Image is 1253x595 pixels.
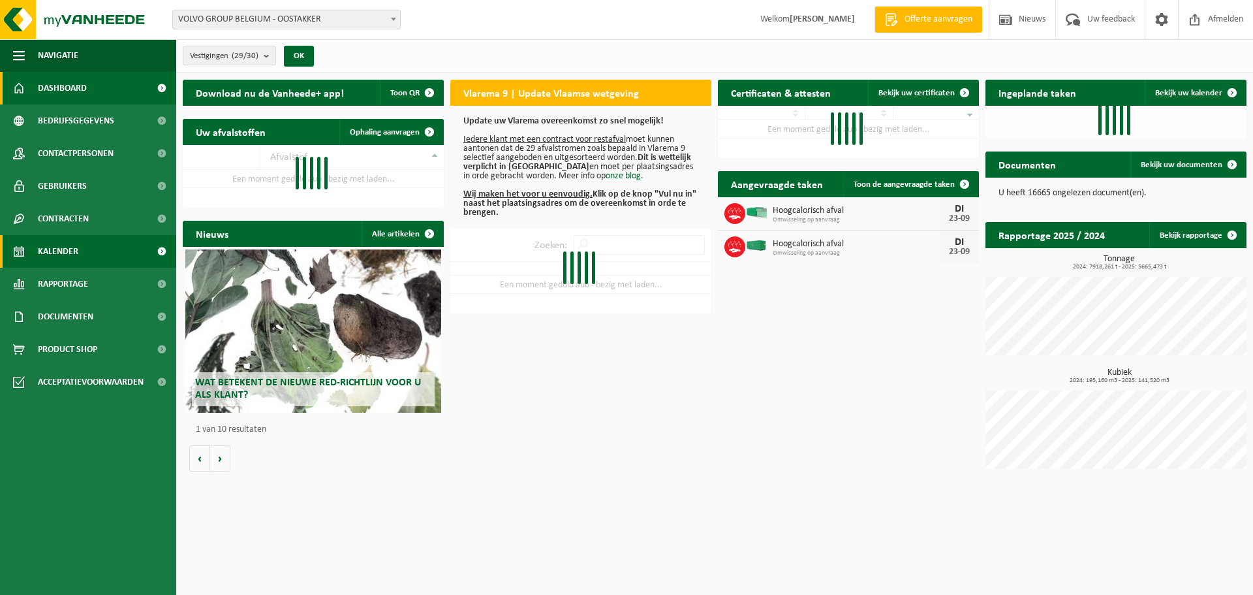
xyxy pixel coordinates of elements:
[185,249,441,413] a: Wat betekent de nieuwe RED-richtlijn voor u als klant?
[606,171,643,181] a: onze blog.
[173,10,400,29] span: VOLVO GROUP BELGIUM - OOSTAKKER
[985,152,1069,177] h2: Documenten
[463,189,593,199] u: Wij maken het voor u eenvoudig.
[38,268,88,300] span: Rapportage
[172,10,401,29] span: VOLVO GROUP BELGIUM - OOSTAKKER
[854,180,955,189] span: Toon de aangevraagde taken
[1149,222,1245,248] a: Bekijk rapportage
[718,171,836,197] h2: Aangevraagde taken
[463,135,626,144] u: Iedere klant met een contract voor restafval
[773,216,940,224] span: Omwisseling op aanvraag
[946,204,972,214] div: DI
[992,378,1246,384] span: 2024: 195,160 m3 - 2025: 141,520 m3
[868,80,978,106] a: Bekijk uw certificaten
[38,202,89,235] span: Contracten
[284,46,314,67] button: OK
[38,366,144,398] span: Acceptatievoorwaarden
[183,119,279,144] h2: Uw afvalstoffen
[350,128,420,137] span: Ophaling aanvragen
[946,237,972,248] div: DI
[1155,89,1222,97] span: Bekijk uw kalender
[843,171,978,197] a: Toon de aangevraagde taken
[901,13,976,26] span: Offerte aanvragen
[773,239,940,249] span: Hoogcalorisch afval
[362,221,442,247] a: Alle artikelen
[745,240,767,251] img: HK-XC-40-GN-00
[232,52,258,60] count: (29/30)
[463,189,696,217] b: Klik op de knop "Vul nu in" naast het plaatsingsadres om de overeenkomst in orde te brengen.
[183,46,276,65] button: Vestigingen(29/30)
[339,119,442,145] a: Ophaling aanvragen
[450,80,652,105] h2: Vlarema 9 | Update Vlaamse wetgeving
[985,222,1118,248] h2: Rapportage 2025 / 2024
[196,425,437,434] p: 1 van 10 resultaten
[463,153,691,172] b: Dit is wettelijk verplicht in [GEOGRAPHIC_DATA]
[195,378,421,400] span: Wat betekent de nieuwe RED-richtlijn voor u als klant?
[790,14,855,24] strong: [PERSON_NAME]
[183,221,241,246] h2: Nieuws
[1145,80,1245,106] a: Bekijk uw kalender
[878,89,955,97] span: Bekijk uw certificaten
[38,72,87,105] span: Dashboard
[992,264,1246,270] span: 2024: 7918,261 t - 2025: 5665,473 t
[190,46,258,66] span: Vestigingen
[992,368,1246,384] h3: Kubiek
[773,249,940,257] span: Omwisseling op aanvraag
[773,206,940,216] span: Hoogcalorisch afval
[992,255,1246,270] h3: Tonnage
[463,116,664,126] b: Update uw Vlarema overeenkomst zo snel mogelijk!
[38,300,93,333] span: Documenten
[38,235,78,268] span: Kalender
[946,214,972,223] div: 23-09
[210,445,230,472] button: Volgende
[718,80,844,105] h2: Certificaten & attesten
[390,89,420,97] span: Toon QR
[183,80,357,105] h2: Download nu de Vanheede+ app!
[1141,161,1222,169] span: Bekijk uw documenten
[874,7,982,33] a: Offerte aanvragen
[946,248,972,257] div: 23-09
[998,189,1233,198] p: U heeft 16665 ongelezen document(en).
[38,170,87,202] span: Gebruikers
[38,137,114,170] span: Contactpersonen
[380,80,442,106] button: Toon QR
[38,333,97,366] span: Product Shop
[38,39,78,72] span: Navigatie
[985,80,1089,105] h2: Ingeplande taken
[745,206,767,218] img: HK-XP-30-GN-00
[463,117,698,217] p: moet kunnen aantonen dat de 29 afvalstromen zoals bepaald in Vlarema 9 selectief aangeboden en ui...
[189,445,210,472] button: Vorige
[38,105,114,137] span: Bedrijfsgegevens
[1130,152,1245,178] a: Bekijk uw documenten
